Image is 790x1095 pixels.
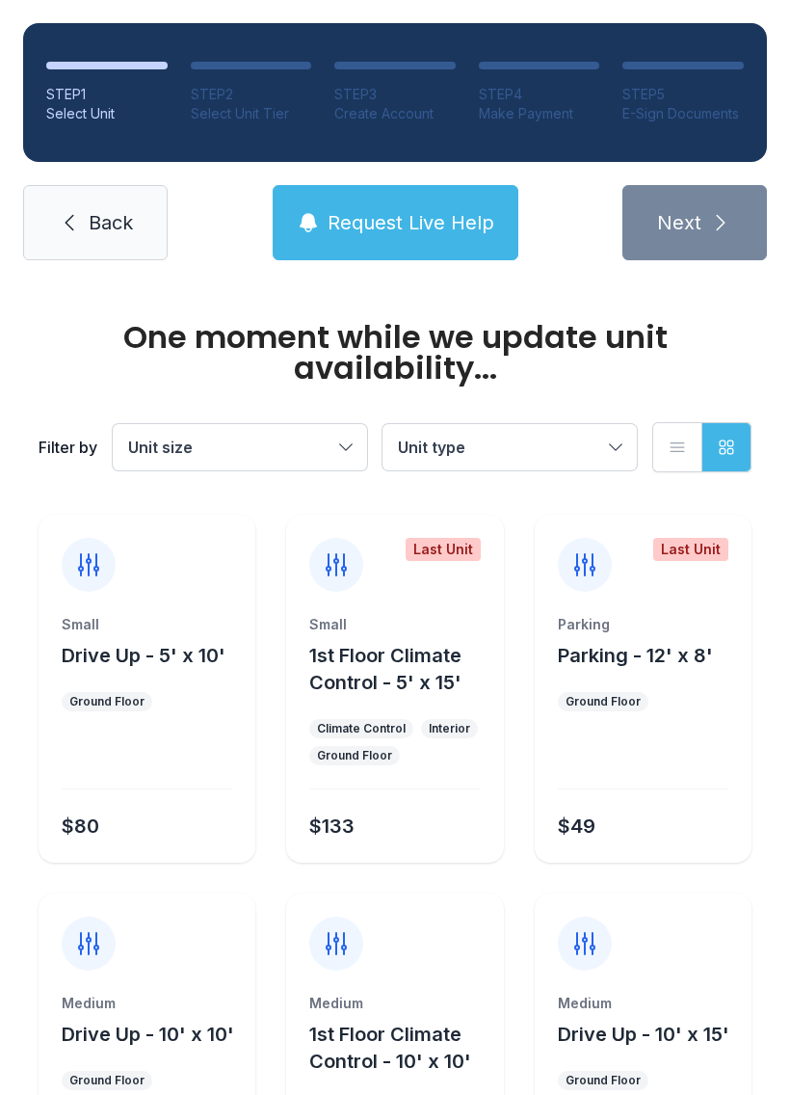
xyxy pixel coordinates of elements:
[328,209,494,236] span: Request Live Help
[62,813,99,840] div: $80
[309,813,355,840] div: $133
[406,538,481,561] div: Last Unit
[309,1021,495,1075] button: 1st Floor Climate Control - 10' x 10'
[69,694,145,709] div: Ground Floor
[622,104,744,123] div: E-Sign Documents
[62,615,232,634] div: Small
[558,615,728,634] div: Parking
[309,1023,471,1073] span: 1st Floor Climate Control - 10' x 10'
[69,1073,145,1088] div: Ground Floor
[191,85,312,104] div: STEP 2
[62,644,225,667] span: Drive Up - 5' x 10'
[558,642,713,669] button: Parking - 12' x 8'
[309,615,480,634] div: Small
[334,104,456,123] div: Create Account
[317,721,406,736] div: Climate Control
[479,85,600,104] div: STEP 4
[558,994,728,1013] div: Medium
[309,994,480,1013] div: Medium
[128,438,193,457] span: Unit size
[558,813,595,840] div: $49
[46,104,168,123] div: Select Unit
[566,1073,641,1088] div: Ground Floor
[398,438,465,457] span: Unit type
[89,209,133,236] span: Back
[653,538,728,561] div: Last Unit
[558,1023,729,1046] span: Drive Up - 10' x 15'
[558,644,713,667] span: Parking - 12' x 8'
[622,85,744,104] div: STEP 5
[657,209,701,236] span: Next
[334,85,456,104] div: STEP 3
[479,104,600,123] div: Make Payment
[566,694,641,709] div: Ground Floor
[309,644,461,694] span: 1st Floor Climate Control - 5' x 15'
[558,1021,729,1048] button: Drive Up - 10' x 15'
[309,642,495,696] button: 1st Floor Climate Control - 5' x 15'
[317,748,392,763] div: Ground Floor
[382,424,637,470] button: Unit type
[62,994,232,1013] div: Medium
[39,436,97,459] div: Filter by
[429,721,470,736] div: Interior
[113,424,367,470] button: Unit size
[62,1021,234,1048] button: Drive Up - 10' x 10'
[62,642,225,669] button: Drive Up - 5' x 10'
[62,1023,234,1046] span: Drive Up - 10' x 10'
[191,104,312,123] div: Select Unit Tier
[39,322,751,384] div: One moment while we update unit availability...
[46,85,168,104] div: STEP 1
